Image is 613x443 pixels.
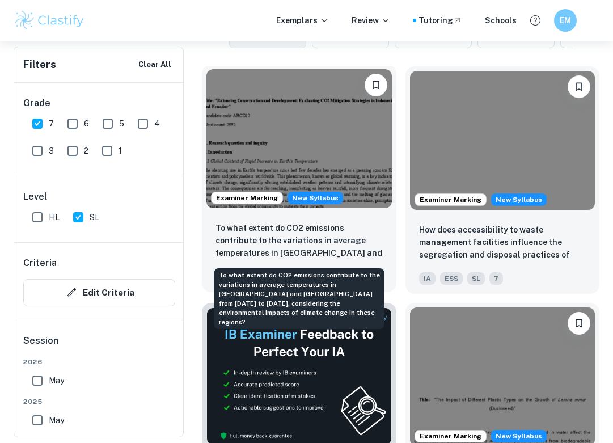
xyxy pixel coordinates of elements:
[215,222,383,260] p: To what extent do CO2 emissions contribute to the variations in average temperatures in Indonesia...
[352,14,390,27] p: Review
[206,69,392,208] img: ESS IA example thumbnail: To what extent do CO2 emissions contribu
[214,268,384,329] div: To what extent do CO2 emissions contribute to the variations in average temperatures in [GEOGRAPH...
[491,193,547,206] span: New Syllabus
[212,193,282,203] span: Examiner Marking
[467,272,485,285] span: SL
[489,272,503,285] span: 7
[23,334,175,357] h6: Session
[568,312,590,335] button: Bookmark
[405,66,600,294] a: Examiner MarkingStarting from the May 2026 session, the ESS IA requirements have changed. We crea...
[288,192,343,204] span: New Syllabus
[84,145,88,157] span: 2
[90,211,99,223] span: SL
[491,430,547,442] div: Starting from the May 2026 session, the ESS IA requirements have changed. We created this exempla...
[276,14,329,27] p: Exemplars
[49,374,64,387] span: May
[568,75,590,98] button: Bookmark
[415,195,486,205] span: Examiner Marking
[119,117,124,130] span: 5
[491,193,547,206] div: Starting from the May 2026 session, the ESS IA requirements have changed. We created this exempla...
[526,11,545,30] button: Help and Feedback
[23,279,175,306] button: Edit Criteria
[23,57,56,73] h6: Filters
[415,431,486,441] span: Examiner Marking
[418,14,462,27] a: Tutoring
[23,256,57,270] h6: Criteria
[288,192,343,204] div: Starting from the May 2026 session, the ESS IA requirements have changed. We created this exempla...
[485,14,517,27] a: Schools
[14,9,86,32] img: Clastify logo
[440,272,463,285] span: ESS
[23,190,175,204] h6: Level
[23,396,175,407] span: 2025
[23,96,175,110] h6: Grade
[49,117,54,130] span: 7
[23,357,175,367] span: 2026
[410,71,595,210] img: ESS IA example thumbnail: How does accessibility to waste manageme
[84,117,89,130] span: 6
[154,117,160,130] span: 4
[119,145,122,157] span: 1
[419,223,586,262] p: How does accessibility to waste management facilities influence the segregation and disposal prac...
[136,56,174,73] button: Clear All
[559,14,572,27] h6: EM
[49,211,60,223] span: HL
[491,430,547,442] span: New Syllabus
[419,272,436,285] span: IA
[554,9,577,32] button: EM
[49,145,54,157] span: 3
[202,66,396,294] a: Examiner MarkingStarting from the May 2026 session, the ESS IA requirements have changed. We crea...
[365,74,387,96] button: Bookmark
[49,414,64,427] span: May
